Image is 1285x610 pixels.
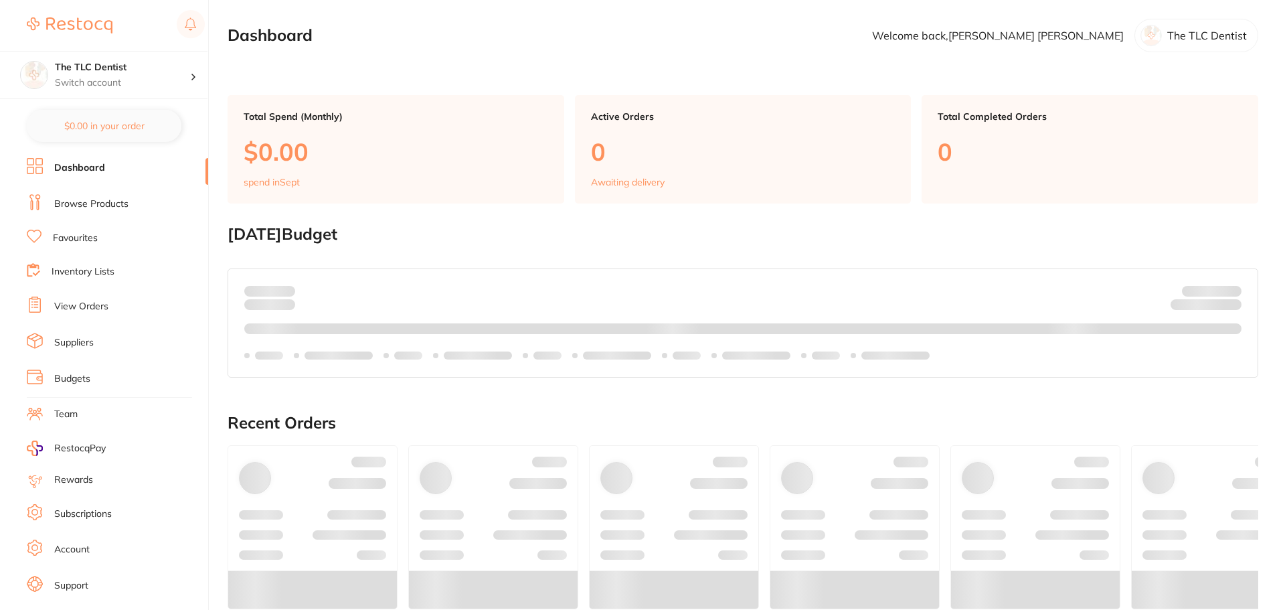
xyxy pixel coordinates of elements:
a: Rewards [54,473,93,487]
a: Suppliers [54,336,94,350]
h4: The TLC Dentist [55,61,190,74]
a: RestocqPay [27,441,106,456]
h2: Dashboard [228,26,313,45]
a: Support [54,579,88,593]
p: Welcome back, [PERSON_NAME] [PERSON_NAME] [872,29,1124,42]
strong: $0.00 [272,285,295,297]
p: Labels extended [861,350,930,361]
strong: $NaN [1215,285,1241,297]
img: RestocqPay [27,441,43,456]
p: Labels extended [722,350,790,361]
p: Labels [812,350,840,361]
p: Total Completed Orders [938,111,1242,122]
img: The TLC Dentist [21,62,48,88]
p: spend in Sept [244,177,300,187]
img: Restocq Logo [27,17,112,33]
a: Inventory Lists [52,265,114,279]
a: Team [54,408,78,421]
p: month [244,297,295,313]
p: The TLC Dentist [1167,29,1247,42]
p: Active Orders [591,111,895,122]
p: Labels [533,350,562,361]
p: Remaining: [1171,297,1241,313]
p: Labels [394,350,422,361]
a: Favourites [53,232,98,245]
p: Spent: [244,285,295,296]
p: Labels extended [444,350,512,361]
p: 0 [591,138,895,165]
h2: Recent Orders [228,414,1258,433]
a: Budgets [54,372,90,386]
strong: $0.00 [1218,301,1241,313]
p: $0.00 [244,138,548,165]
p: Switch account [55,76,190,90]
p: Labels extended [583,350,651,361]
a: Total Spend (Monthly)$0.00spend inSept [228,95,564,204]
p: Budget: [1182,285,1241,296]
button: $0.00 in your order [27,110,181,142]
a: Dashboard [54,161,105,175]
a: View Orders [54,300,108,313]
p: 0 [938,138,1242,165]
p: Labels [673,350,701,361]
p: Total Spend (Monthly) [244,111,548,122]
p: Labels extended [305,350,373,361]
p: Awaiting delivery [591,177,665,187]
p: Labels [255,350,283,361]
a: Browse Products [54,198,128,211]
a: Restocq Logo [27,10,112,41]
a: Subscriptions [54,508,112,521]
a: Active Orders0Awaiting delivery [575,95,912,204]
span: RestocqPay [54,442,106,455]
h2: [DATE] Budget [228,225,1258,244]
a: Total Completed Orders0 [922,95,1258,204]
a: Account [54,543,90,556]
